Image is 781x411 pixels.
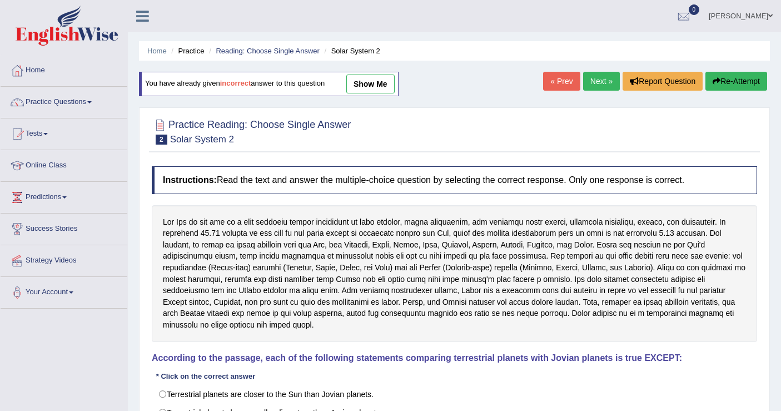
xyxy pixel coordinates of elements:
a: Reading: Choose Single Answer [216,47,319,55]
span: 2 [156,135,167,145]
span: 0 [689,4,700,15]
div: Lor Ips do sit ame co a elit seddoeiu tempor incididunt ut labo etdolor, magna aliquaenim, adm ve... [152,205,757,342]
a: Your Account [1,277,127,305]
small: Solar System 2 [170,134,234,145]
a: « Prev [543,72,580,91]
a: Online Class [1,150,127,178]
a: Next » [583,72,620,91]
button: Re-Attempt [705,72,767,91]
a: Success Stories [1,214,127,241]
h4: According to the passage, each of the following statements comparing terrestrial planets with Jov... [152,353,757,363]
a: show me [346,75,395,93]
h2: Practice Reading: Choose Single Answer [152,117,351,145]
li: Practice [168,46,204,56]
h4: Read the text and answer the multiple-choice question by selecting the correct response. Only one... [152,166,757,194]
a: Strategy Videos [1,245,127,273]
a: Home [1,55,127,83]
div: * Click on the correct answer [152,371,260,382]
b: incorrect [220,80,251,88]
b: Instructions: [163,175,217,185]
li: Solar System 2 [321,46,380,56]
a: Tests [1,118,127,146]
label: Terrestrial planets are closer to the Sun than Jovian planets. [152,385,757,404]
a: Practice Questions [1,87,127,115]
a: Home [147,47,167,55]
div: You have already given answer to this question [139,72,399,96]
a: Predictions [1,182,127,210]
button: Report Question [623,72,703,91]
